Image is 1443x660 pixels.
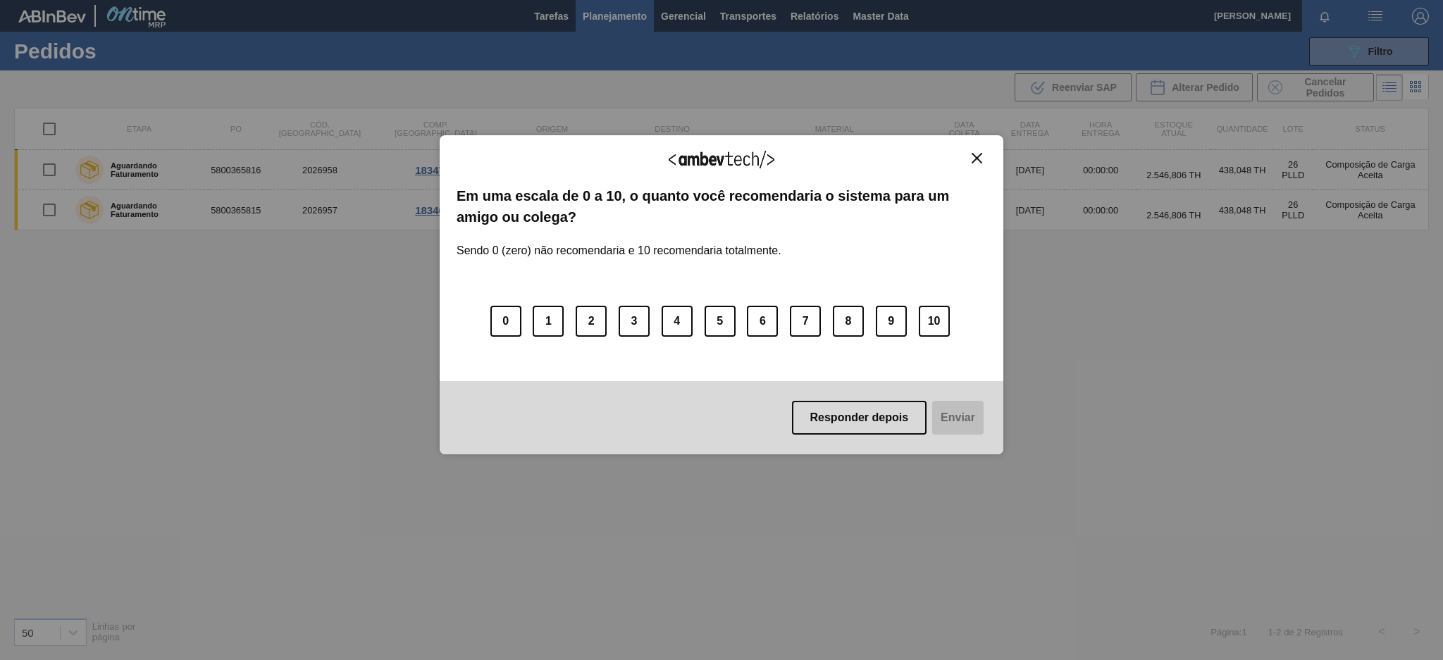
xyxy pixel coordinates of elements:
[669,151,774,168] img: Logo Ambevtech
[490,306,521,337] button: 0
[457,228,781,257] label: Sendo 0 (zero) não recomendaria e 10 recomendaria totalmente.
[792,401,927,435] button: Responder depois
[747,306,778,337] button: 6
[790,306,821,337] button: 7
[576,306,607,337] button: 2
[972,153,982,163] img: Close
[705,306,736,337] button: 5
[833,306,864,337] button: 8
[876,306,907,337] button: 9
[662,306,693,337] button: 4
[533,306,564,337] button: 1
[919,306,950,337] button: 10
[457,185,986,228] label: Em uma escala de 0 a 10, o quanto você recomendaria o sistema para um amigo ou colega?
[619,306,650,337] button: 3
[967,152,986,164] button: Close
